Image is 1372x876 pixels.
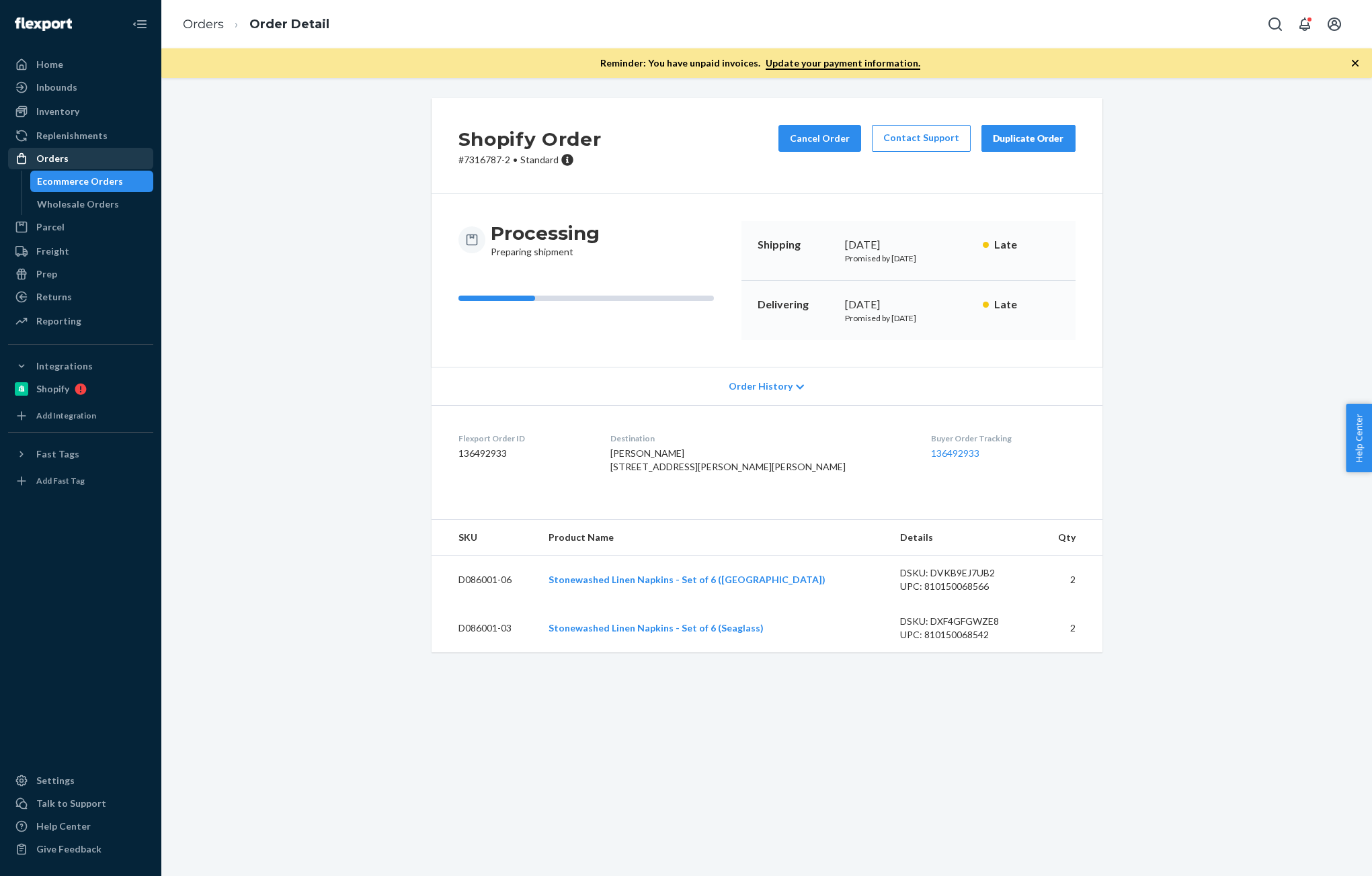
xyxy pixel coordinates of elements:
div: Integrations [36,359,93,373]
a: Reporting [8,310,153,332]
button: Open account menu [1321,11,1348,38]
a: Prep [8,263,153,285]
a: Orders [183,17,224,32]
div: Add Integration [36,410,96,421]
th: SKU [432,520,538,556]
p: Promised by [DATE] [845,312,972,324]
div: Preparing shipment [491,221,600,259]
button: Open notifications [1291,11,1318,38]
div: Reporting [36,314,81,328]
img: Flexport logo [15,17,72,31]
th: Product Name [538,520,889,556]
div: UPC: 810150068566 [900,580,1026,593]
div: [DATE] [845,237,972,253]
button: Help Center [1346,404,1372,472]
div: Freight [36,245,69,258]
a: Ecommerce Orders [30,171,154,192]
p: Late [994,237,1059,253]
td: 2 [1037,604,1102,652]
p: Late [994,297,1059,312]
a: Add Integration [8,405,153,427]
div: Shopify [36,382,69,396]
a: Update your payment information. [766,57,920,70]
a: Orders [8,148,153,169]
div: Prep [36,267,57,281]
div: Replenishments [36,129,108,142]
div: Fast Tags [36,447,79,461]
span: • [513,154,518,165]
a: Help Center [8,816,153,837]
a: Parcel [8,216,153,238]
td: D086001-03 [432,604,538,652]
a: Inventory [8,101,153,122]
p: Delivering [758,297,834,312]
a: Inbounds [8,77,153,98]
td: D086001-06 [432,556,538,605]
th: Qty [1037,520,1102,556]
span: [PERSON_NAME] [STREET_ADDRESS][PERSON_NAME][PERSON_NAME] [610,447,846,472]
a: Returns [8,286,153,308]
dt: Destination [610,433,910,444]
span: Standard [520,154,559,165]
button: Duplicate Order [981,125,1076,152]
a: Freight [8,240,153,262]
div: Help Center [36,820,91,833]
a: Home [8,54,153,75]
div: Ecommerce Orders [37,175,123,188]
p: Reminder: You have unpaid invoices. [600,56,920,70]
div: UPC: 810150068542 [900,628,1026,642]
div: Duplicate Order [993,132,1064,145]
div: Settings [36,774,75,787]
button: Integrations [8,355,153,377]
a: Order Detail [249,17,329,32]
p: Shipping [758,237,834,253]
button: Open Search Box [1262,11,1289,38]
div: Parcel [36,220,65,234]
a: Add Fast Tag [8,470,153,492]
div: [DATE] [845,297,972,312]
div: Give Feedback [36,842,102,856]
h2: Shopify Order [458,125,602,153]
button: Cancel Order [778,125,861,152]
dt: Flexport Order ID [458,433,589,444]
div: Talk to Support [36,797,106,810]
div: Add Fast Tag [36,475,85,486]
dd: 136492933 [458,447,589,460]
a: 136492933 [931,447,979,459]
h3: Processing [491,221,600,245]
div: Home [36,58,63,71]
button: Give Feedback [8,838,153,860]
div: DSKU: DVKB9EJ7UB2 [900,566,1026,580]
a: Wholesale Orders [30,193,154,215]
dt: Buyer Order Tracking [931,433,1076,444]
div: Wholesale Orders [37,198,119,211]
div: DSKU: DXF4GFGWZE8 [900,615,1026,628]
p: Promised by [DATE] [845,253,972,264]
a: Talk to Support [8,793,153,814]
button: Close Navigation [126,11,153,38]
a: Contact Support [872,125,971,152]
div: Returns [36,290,72,304]
a: Stonewashed Linen Napkins - Set of 6 ([GEOGRAPHIC_DATA]) [549,574,825,585]
a: Stonewashed Linen Napkins - Set of 6 (Seaglass) [549,622,764,633]
a: Replenishments [8,125,153,146]
div: Inbounds [36,81,77,94]
span: Order History [729,380,793,393]
a: Settings [8,770,153,791]
div: Orders [36,152,69,165]
div: Inventory [36,105,79,118]
p: # 7316787-2 [458,153,602,167]
th: Details [889,520,1037,556]
ol: breadcrumbs [172,5,340,44]
a: Shopify [8,378,153,400]
td: 2 [1037,556,1102,605]
button: Fast Tags [8,443,153,465]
